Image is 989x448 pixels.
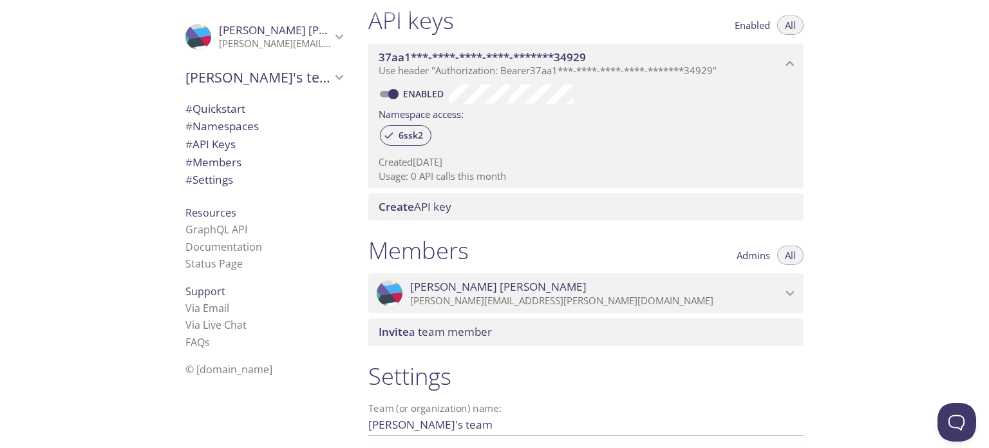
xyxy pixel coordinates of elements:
[185,362,272,376] span: © [DOMAIN_NAME]
[727,15,778,35] button: Enabled
[379,199,451,214] span: API key
[729,246,778,265] button: Admins
[185,119,259,133] span: Namespaces
[175,61,353,94] div: Marcel's team
[937,403,976,442] iframe: Help Scout Beacon - Open
[410,280,587,294] span: [PERSON_NAME] [PERSON_NAME]
[185,222,247,237] a: GraphQL API
[219,37,331,50] p: [PERSON_NAME][EMAIL_ADDRESS][PERSON_NAME][DOMAIN_NAME]
[777,246,804,265] button: All
[391,130,431,141] span: 6ssk2
[175,135,353,153] div: API Keys
[368,273,804,313] div: Marcel Javor
[379,324,409,339] span: Invite
[410,295,782,307] p: [PERSON_NAME][EMAIL_ADDRESS][PERSON_NAME][DOMAIN_NAME]
[219,23,395,37] span: [PERSON_NAME] [PERSON_NAME]
[368,318,804,346] div: Invite a team member
[379,104,464,122] label: Namespace access:
[380,125,431,146] div: 6ssk2
[368,193,804,220] div: Create API Key
[185,137,193,151] span: #
[368,236,469,265] h1: Members
[368,404,502,413] label: Team (or organization) name:
[185,240,262,254] a: Documentation
[185,257,243,271] a: Status Page
[175,15,353,58] div: Marcel Javor
[185,335,210,349] a: FAQ
[185,68,331,86] span: [PERSON_NAME]'s team
[368,6,454,35] h1: API keys
[205,335,210,349] span: s
[185,155,241,170] span: Members
[777,15,804,35] button: All
[175,171,353,189] div: Team Settings
[185,101,245,116] span: Quickstart
[185,119,193,133] span: #
[379,324,492,339] span: a team member
[175,117,353,135] div: Namespaces
[175,153,353,171] div: Members
[185,318,247,332] a: Via Live Chat
[185,172,233,187] span: Settings
[185,101,193,116] span: #
[185,301,229,315] a: Via Email
[185,206,236,220] span: Resources
[379,155,793,169] p: Created [DATE]
[368,362,804,391] h1: Settings
[379,170,793,183] p: Usage: 0 API calls this month
[175,100,353,118] div: Quickstart
[185,172,193,187] span: #
[185,155,193,170] span: #
[185,284,225,298] span: Support
[185,137,236,151] span: API Keys
[379,199,414,214] span: Create
[401,88,449,100] a: Enabled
